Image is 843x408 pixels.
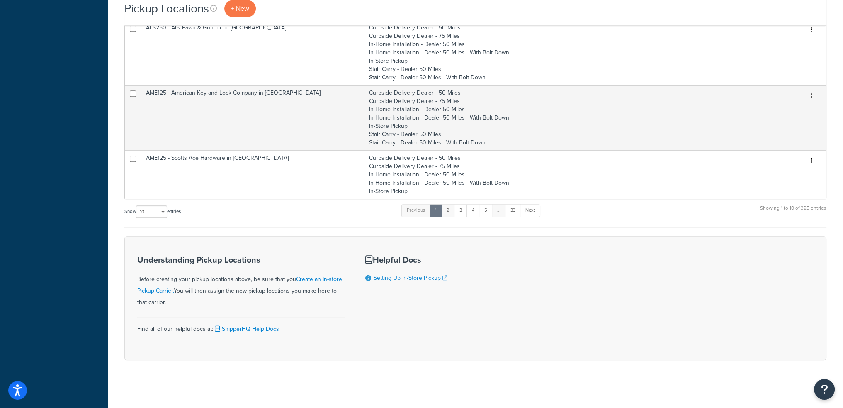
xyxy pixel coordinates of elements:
[365,255,457,264] h3: Helpful Docs
[364,150,797,199] td: Curbside Delivery Dealer - 50 Miles Curbside Delivery Dealer - 75 Miles In-Home Installation - De...
[430,204,442,217] a: 1
[364,20,797,85] td: Curbside Delivery Dealer - 50 Miles Curbside Delivery Dealer - 75 Miles In-Home Installation - De...
[505,204,521,217] a: 33
[401,204,430,217] a: Previous
[520,204,540,217] a: Next
[364,85,797,150] td: Curbside Delivery Dealer - 50 Miles Curbside Delivery Dealer - 75 Miles In-Home Installation - De...
[137,317,345,335] div: Find all of our helpful docs at:
[454,204,467,217] a: 3
[137,255,345,264] h3: Understanding Pickup Locations
[814,379,835,400] button: Open Resource Center
[213,325,279,333] a: ShipperHQ Help Docs
[231,4,249,13] span: + New
[441,204,455,217] a: 2
[141,85,364,150] td: AME125 - American Key and Lock Company in [GEOGRAPHIC_DATA]
[479,204,493,217] a: 5
[124,205,181,218] label: Show entries
[760,203,826,221] div: Showing 1 to 10 of 325 entries
[374,274,447,282] a: Setting Up In-Store Pickup
[137,255,345,308] div: Before creating your pickup locations above, be sure that you You will then assign the new pickup...
[136,205,167,218] select: Showentries
[492,204,506,217] a: …
[141,150,364,199] td: AME125 - Scotts Ace Hardware in [GEOGRAPHIC_DATA]
[141,20,364,85] td: ALS250 - Al's Pawn & Gun Inc in [GEOGRAPHIC_DATA]
[124,0,209,17] h1: Pickup Locations
[466,204,480,217] a: 4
